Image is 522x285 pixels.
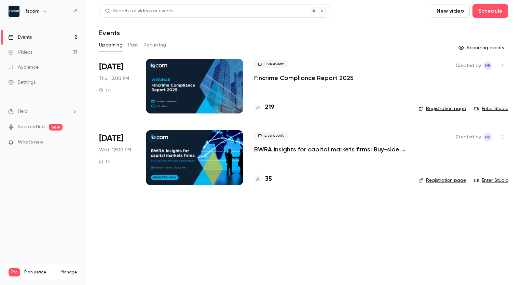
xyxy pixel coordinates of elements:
h1: Events [99,29,120,37]
li: help-dropdown-opener [8,108,77,115]
h6: fscom [25,8,39,15]
div: Audience [8,64,39,71]
span: Pro [9,268,20,276]
a: SpeakerHub [18,123,45,131]
a: 35 [254,175,272,184]
div: Oct 8 Wed, 12:00 PM (Europe/London) [99,130,135,185]
span: Nicola Bassett [484,62,492,70]
a: Enter Studio [474,177,508,184]
button: Upcoming [99,40,123,51]
span: NB [485,133,491,141]
button: Recurring [143,40,166,51]
a: 219 [254,103,274,112]
span: Live event [254,132,288,140]
h4: 219 [265,103,274,112]
a: Fincrime Compliance Report 2025 [254,74,354,82]
span: Nicola Bassett [484,133,492,141]
span: new [49,124,63,131]
span: Help [18,108,28,115]
span: Plan usage [24,270,56,275]
span: Live event [254,60,288,68]
div: 1 h [99,87,111,93]
span: Created by [456,133,481,141]
div: Sep 25 Thu, 12:00 PM (Europe/London) [99,59,135,113]
span: Created by [456,62,481,70]
a: Enter Studio [474,105,508,112]
a: Registration page [418,105,466,112]
span: [DATE] [99,62,123,72]
span: [DATE] [99,133,123,144]
div: Videos [8,49,32,56]
span: NB [485,62,491,70]
span: What's new [18,139,43,146]
button: Schedule [472,4,508,18]
div: Search for videos or events [105,8,173,15]
h4: 35 [265,175,272,184]
button: Past [128,40,138,51]
span: Thu, 12:00 PM [99,75,129,82]
button: New video [431,4,470,18]
a: Registration page [418,177,466,184]
a: Manage [60,270,77,275]
div: Events [8,34,32,41]
iframe: Noticeable Trigger [69,139,77,146]
div: Settings [8,79,36,86]
div: 1 h [99,159,111,164]
span: Wed, 12:00 PM [99,147,131,153]
a: BWRA insights for capital markets firms: Buy-side and sell-side perspectives [254,145,408,153]
img: fscom [9,6,19,17]
button: Recurring events [455,42,508,53]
